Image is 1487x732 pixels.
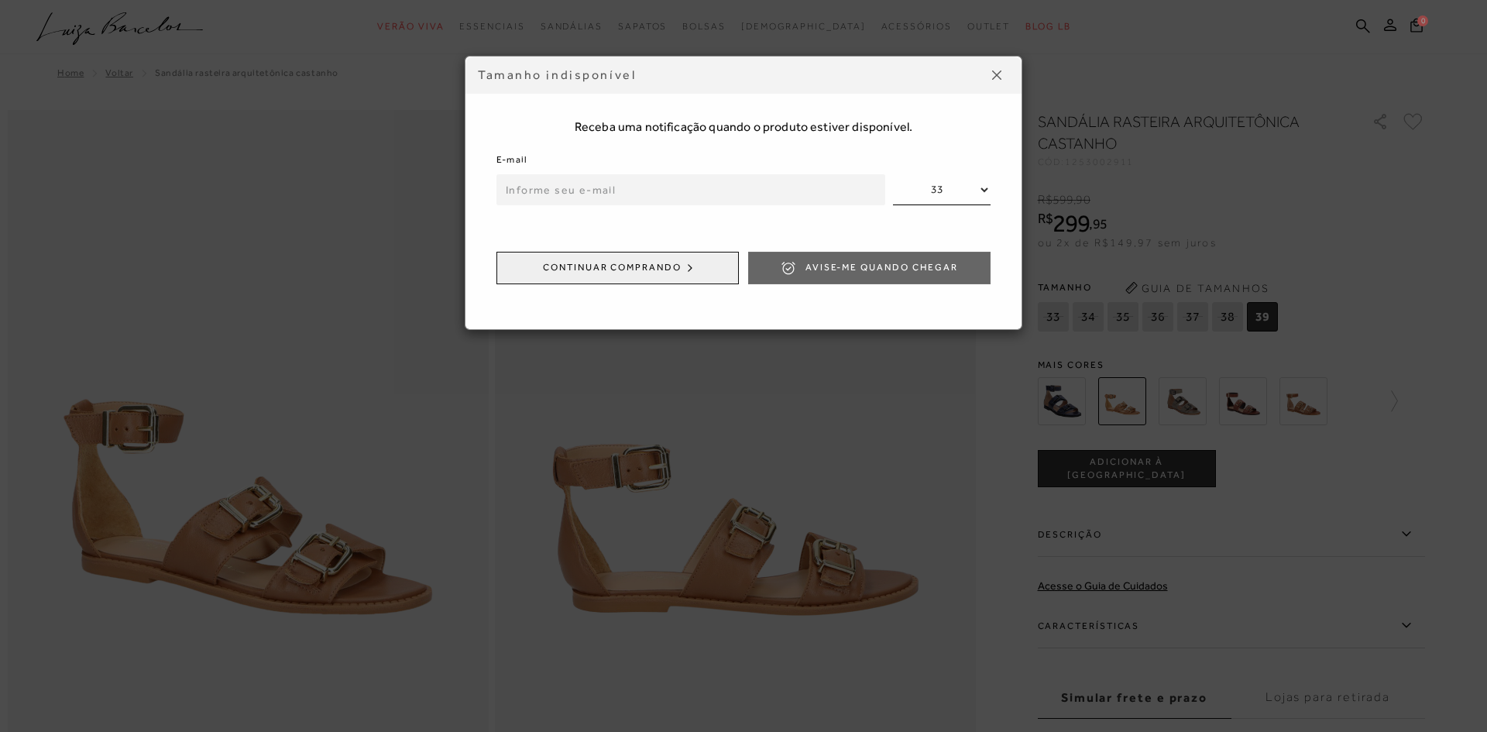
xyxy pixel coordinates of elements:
span: Receba uma notificação quando o produto estiver disponível. [496,119,991,136]
img: icon-close.png [992,70,1001,80]
span: Avise-me quando chegar [805,261,958,274]
button: Avise-me quando chegar [748,252,991,284]
label: E-mail [496,153,527,167]
div: Tamanho indisponível [478,67,984,84]
input: Informe seu e-mail [496,174,885,205]
button: Continuar comprando [496,252,739,284]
